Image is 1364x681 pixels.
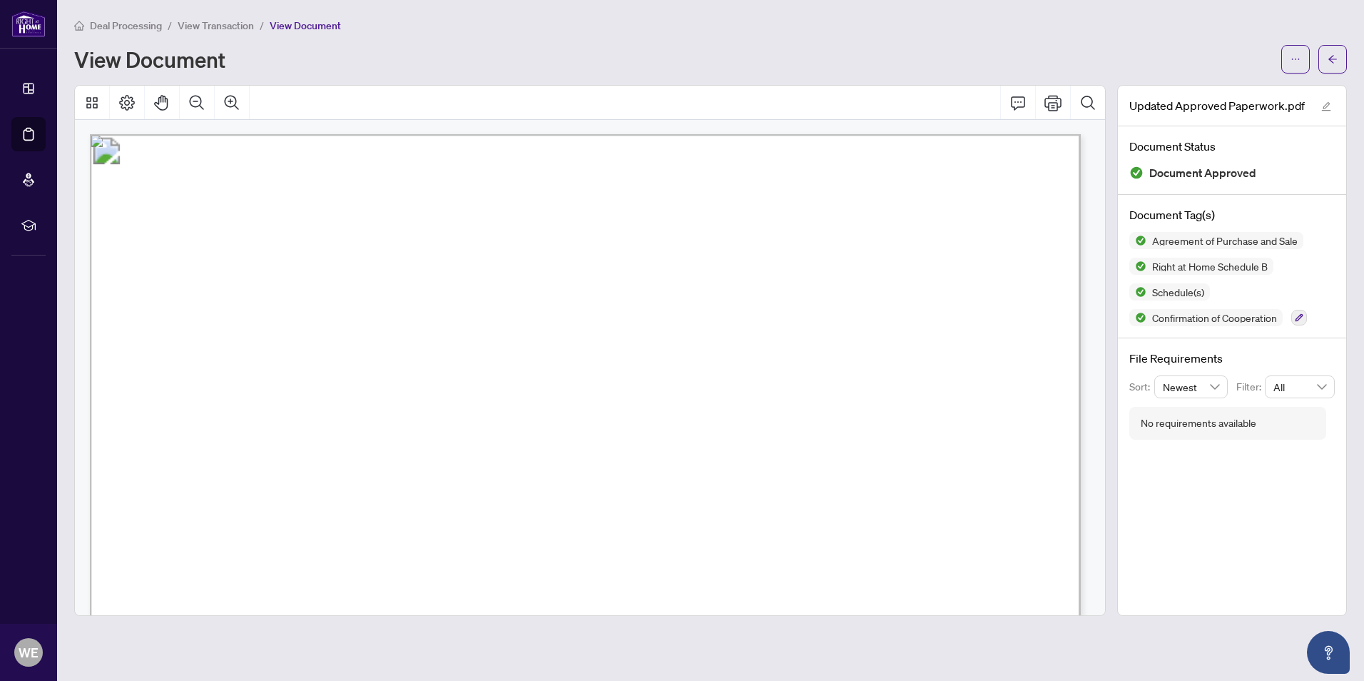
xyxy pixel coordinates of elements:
[74,21,84,31] span: home
[1129,166,1144,180] img: Document Status
[19,642,39,662] span: WE
[270,19,341,32] span: View Document
[1307,631,1350,674] button: Open asap
[1149,163,1256,183] span: Document Approved
[1146,236,1303,246] span: Agreement of Purchase and Sale
[1129,258,1146,275] img: Status Icon
[1146,287,1210,297] span: Schedule(s)
[1163,376,1220,398] span: Newest
[1129,283,1146,301] img: Status Icon
[178,19,254,32] span: View Transaction
[1273,376,1326,398] span: All
[1129,379,1154,395] p: Sort:
[1129,309,1146,326] img: Status Icon
[1129,138,1335,155] h4: Document Status
[1129,350,1335,367] h4: File Requirements
[1321,101,1331,111] span: edit
[168,17,172,34] li: /
[1146,261,1273,271] span: Right at Home Schedule B
[1129,232,1146,249] img: Status Icon
[1141,415,1256,431] div: No requirements available
[260,17,264,34] li: /
[11,11,46,37] img: logo
[1129,97,1305,114] span: Updated Approved Paperwork.pdf
[1291,54,1301,64] span: ellipsis
[1236,379,1265,395] p: Filter:
[1328,54,1338,64] span: arrow-left
[90,19,162,32] span: Deal Processing
[1146,313,1283,323] span: Confirmation of Cooperation
[74,48,225,71] h1: View Document
[1129,206,1335,223] h4: Document Tag(s)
